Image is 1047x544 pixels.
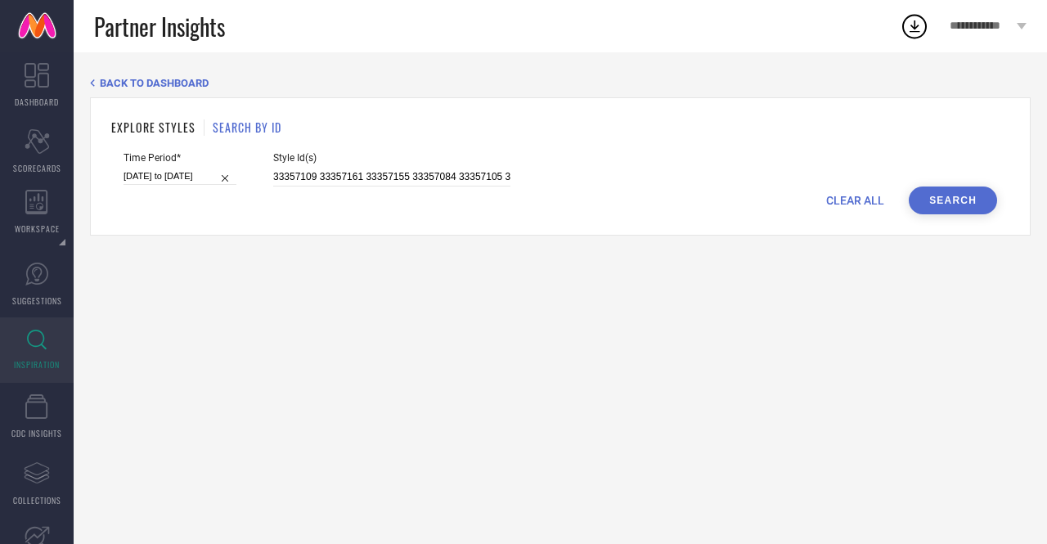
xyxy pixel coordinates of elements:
[94,10,225,43] span: Partner Insights
[14,358,60,371] span: INSPIRATION
[124,168,236,185] input: Select time period
[90,77,1031,89] div: Back TO Dashboard
[11,427,62,439] span: CDC INSIGHTS
[100,77,209,89] span: BACK TO DASHBOARD
[13,162,61,174] span: SCORECARDS
[12,294,62,307] span: SUGGESTIONS
[213,119,281,136] h1: SEARCH BY ID
[15,223,60,235] span: WORKSPACE
[826,194,884,207] span: CLEAR ALL
[111,119,195,136] h1: EXPLORE STYLES
[13,494,61,506] span: COLLECTIONS
[909,187,997,214] button: Search
[273,168,510,187] input: Enter comma separated style ids e.g. 12345, 67890
[15,96,59,108] span: DASHBOARD
[273,152,510,164] span: Style Id(s)
[900,11,929,41] div: Open download list
[124,152,236,164] span: Time Period*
